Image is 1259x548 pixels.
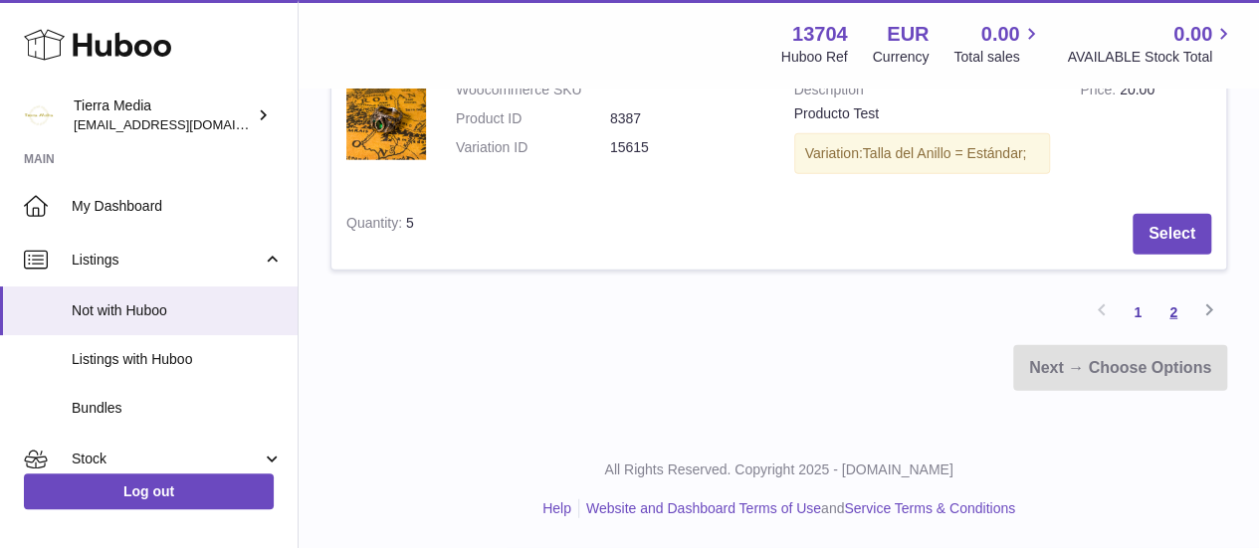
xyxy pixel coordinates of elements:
span: Total sales [953,48,1042,67]
span: Listings with Huboo [72,350,283,369]
a: Website and Dashboard Terms of Use [586,500,821,516]
a: Help [542,500,571,516]
strong: Description [794,81,1051,104]
dt: Product ID [456,109,610,128]
a: Service Terms & Conditions [844,500,1015,516]
div: Tierra Media [74,96,253,134]
li: and [579,499,1015,518]
td: Producto Test [779,66,1066,199]
span: AVAILABLE Stock Total [1067,48,1235,67]
p: All Rights Reserved. Copyright 2025 - [DOMAIN_NAME] [315,460,1243,479]
a: 1 [1120,294,1155,330]
td: 5 [331,199,429,270]
img: anillo-barahir-acero-1-1.jpg [346,81,426,160]
strong: Price [1080,82,1120,102]
span: Stock [72,450,262,468]
dt: Woocommerce SKU [456,81,610,99]
a: 0.00 Total sales [953,21,1042,67]
a: 2 [1155,294,1191,330]
span: My Dashboard [72,197,283,216]
button: Select [1133,214,1211,255]
a: 0.00 AVAILABLE Stock Total [1067,21,1235,67]
dt: Variation ID [456,138,610,157]
strong: Quantity [346,215,406,236]
span: [EMAIL_ADDRESS][DOMAIN_NAME] [74,116,293,132]
span: Listings [72,251,262,270]
span: 0.00 [1173,21,1212,48]
dd: 8387 [610,109,764,128]
strong: EUR [887,21,929,48]
dd: 15615 [610,138,764,157]
img: internalAdmin-13704@internal.huboo.com [24,100,54,130]
div: Variation: [794,133,1051,174]
div: Currency [873,48,930,67]
span: Bundles [72,399,283,418]
span: Not with Huboo [72,301,283,320]
span: 0.00 [981,21,1020,48]
div: Huboo Ref [781,48,848,67]
strong: 13704 [792,21,848,48]
span: Talla del Anillo = Estándar; [863,145,1027,161]
a: Log out [24,473,274,509]
span: 20.00 [1120,82,1154,97]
